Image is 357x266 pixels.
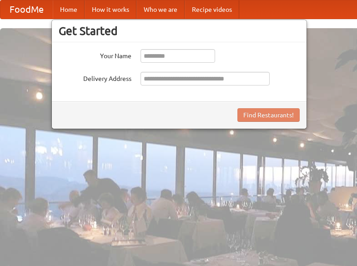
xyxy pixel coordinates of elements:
[0,0,53,19] a: FoodMe
[185,0,239,19] a: Recipe videos
[136,0,185,19] a: Who we are
[85,0,136,19] a: How it works
[59,24,300,38] h3: Get Started
[53,0,85,19] a: Home
[237,108,300,122] button: Find Restaurants!
[59,72,131,83] label: Delivery Address
[59,49,131,60] label: Your Name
